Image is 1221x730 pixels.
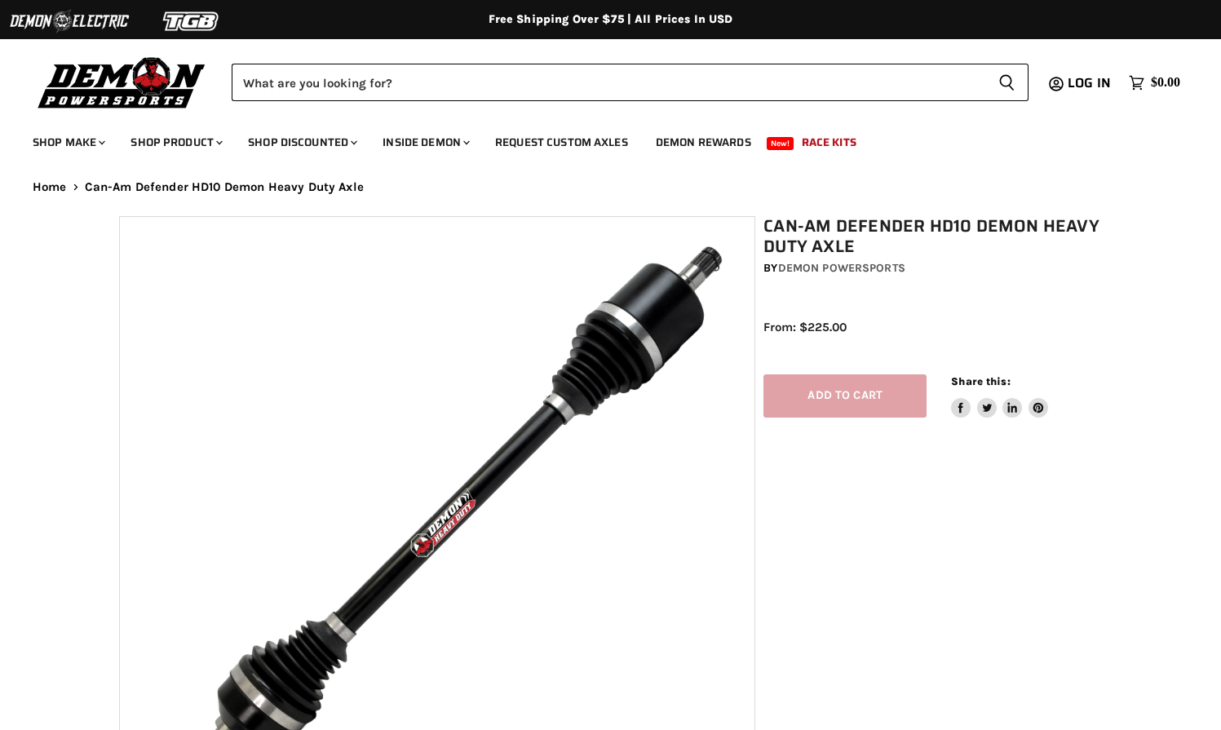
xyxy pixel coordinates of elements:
a: Race Kits [790,126,869,159]
a: Log in [1060,76,1121,91]
aside: Share this: [951,374,1048,418]
form: Product [232,64,1029,101]
h1: Can-Am Defender HD10 Demon Heavy Duty Axle [763,216,1110,257]
a: Request Custom Axles [483,126,640,159]
span: $0.00 [1151,75,1180,91]
button: Search [985,64,1029,101]
img: Demon Electric Logo 2 [8,6,131,37]
span: Share this: [951,375,1010,387]
input: Search [232,64,985,101]
img: TGB Logo 2 [131,6,253,37]
a: Demon Powersports [778,261,905,275]
a: Shop Make [20,126,115,159]
ul: Main menu [20,119,1176,159]
a: Shop Product [118,126,232,159]
img: Demon Powersports [33,53,211,111]
span: Log in [1068,73,1111,93]
a: Home [33,180,67,194]
a: Demon Rewards [644,126,763,159]
span: New! [767,137,794,150]
a: $0.00 [1121,71,1188,95]
div: by [763,259,1110,277]
span: From: $225.00 [763,320,847,334]
a: Shop Discounted [236,126,367,159]
span: Can-Am Defender HD10 Demon Heavy Duty Axle [85,180,364,194]
a: Inside Demon [370,126,480,159]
